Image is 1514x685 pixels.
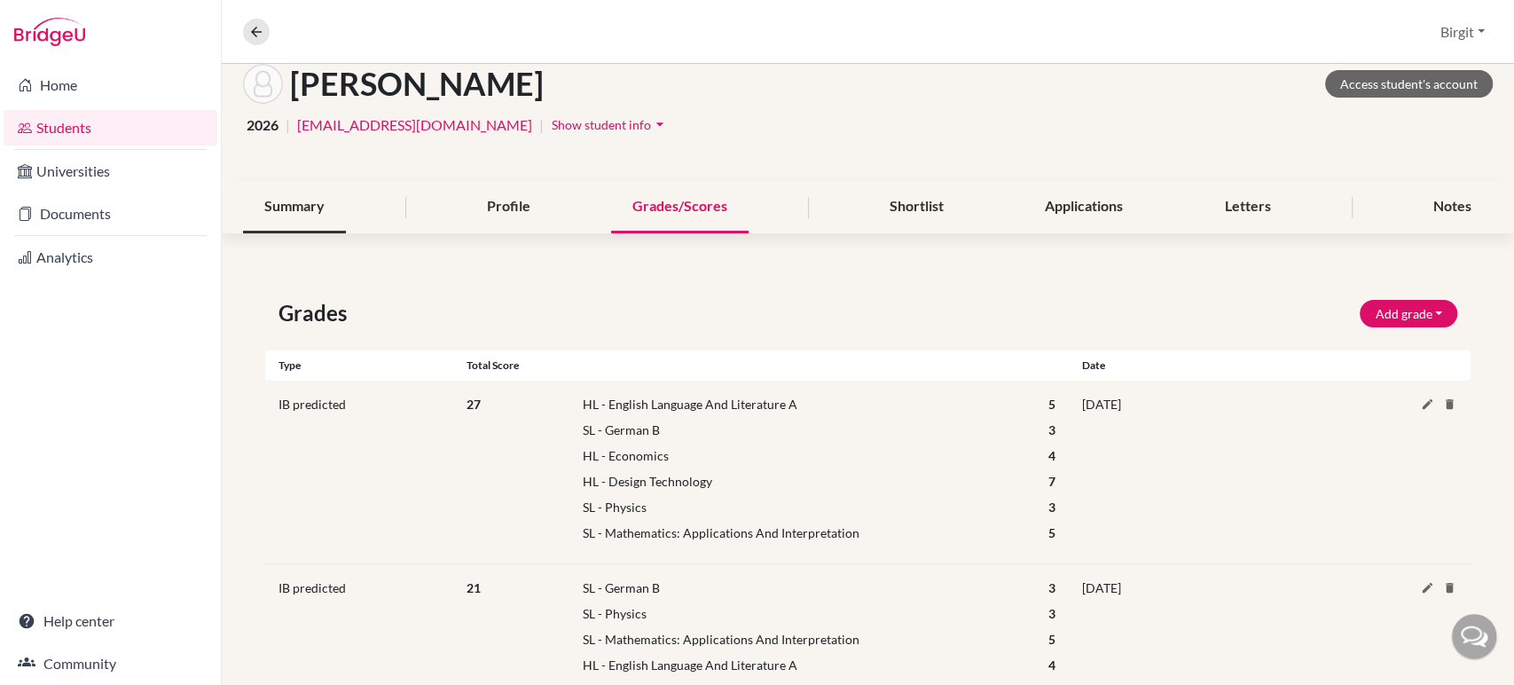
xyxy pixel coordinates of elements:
span: Show student info [552,117,651,132]
button: Add grade [1360,300,1457,327]
a: [EMAIL_ADDRESS][DOMAIN_NAME] [297,114,532,136]
div: SL - Mathematics: Applications And Interpretation [569,524,1035,542]
div: IB predicted [265,395,467,549]
div: [DATE] [1069,395,1370,549]
button: Show student infoarrow_drop_down [551,111,670,138]
span: | [539,114,544,136]
div: 3 [1035,579,1069,597]
div: SL - Physics [569,498,1035,516]
div: SL - Physics [569,604,1035,623]
div: 3 [1035,604,1069,623]
div: Applications [1024,181,1144,233]
div: HL - Economics [569,446,1035,465]
h1: [PERSON_NAME] [290,65,544,103]
div: Grades/Scores [611,181,749,233]
div: 3 [1035,498,1069,516]
span: 2026 [247,114,278,136]
div: HL - Design Technology [569,472,1035,491]
a: Help center [4,603,217,639]
button: Birgit [1432,15,1493,49]
div: 5 [1035,524,1069,542]
img: Riya Kapadia's avatar [243,64,283,104]
span: Help [40,12,76,28]
div: Shortlist [867,181,964,233]
span: Grades [278,297,354,329]
div: SL - Mathematics: Applications And Interpretation [569,630,1035,649]
div: Date [1069,358,1370,374]
div: 27 [453,395,556,549]
div: 4 [1035,446,1069,465]
div: Profile [466,181,552,233]
div: 5 [1035,395,1069,413]
div: SL - German B [569,579,1035,597]
a: Universities [4,154,217,189]
span: | [286,114,290,136]
div: 5 [1035,630,1069,649]
div: Letters [1204,181,1292,233]
a: Access student's account [1325,70,1493,98]
a: Students [4,110,217,146]
div: SL - German B [569,421,1035,439]
a: Community [4,646,217,681]
div: 4 [1035,656,1069,674]
div: HL - English Language And Literature A [569,395,1035,413]
a: Analytics [4,240,217,275]
div: Type [265,358,467,374]
div: Total score [467,358,1070,374]
i: arrow_drop_down [651,115,669,133]
div: 3 [1035,421,1069,439]
div: Summary [243,181,346,233]
div: 7 [1035,472,1069,491]
a: Home [4,67,217,103]
img: Bridge-U [14,18,85,46]
div: Notes [1412,181,1493,233]
a: Documents [4,196,217,232]
div: HL - English Language And Literature A [569,656,1035,674]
